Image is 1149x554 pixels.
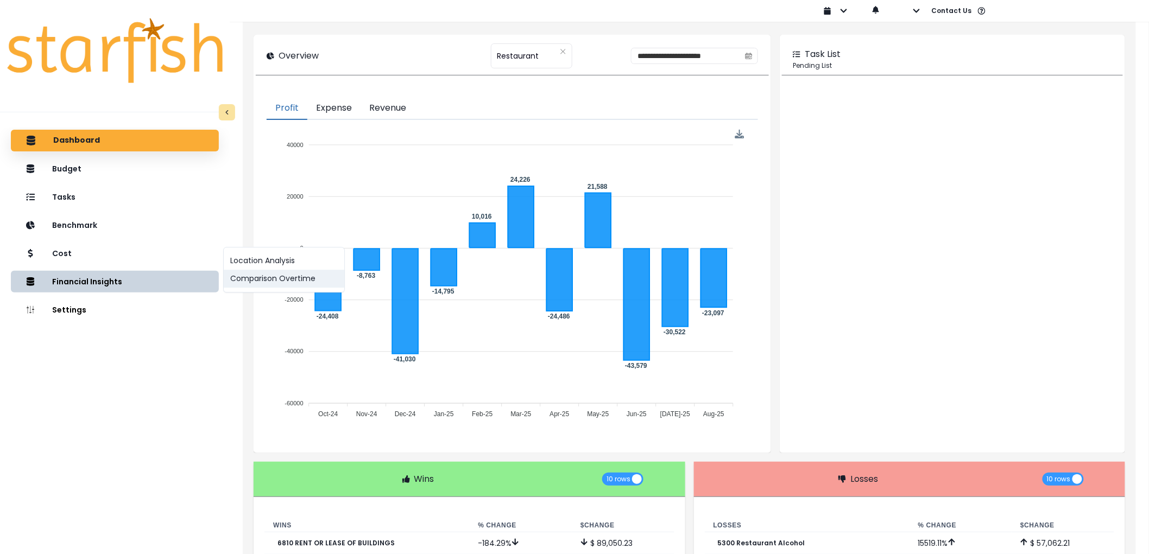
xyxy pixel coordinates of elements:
tspan: Aug-25 [703,410,724,418]
img: Download Profit [735,130,744,139]
tspan: 20000 [287,193,304,200]
tspan: Mar-25 [511,410,532,418]
p: Cost [52,249,72,258]
p: Budget [52,164,81,174]
th: $ Change [1012,519,1114,532]
button: Dashboard [11,130,219,151]
button: Cost [11,243,219,264]
tspan: Feb-25 [472,410,493,418]
tspan: May-25 [588,410,609,418]
tspan: 40000 [287,142,304,148]
th: % Change [910,519,1012,532]
button: Settings [11,299,219,321]
tspan: [DATE]-25 [660,410,690,418]
th: Losses [705,519,910,532]
button: Benchmark [11,214,219,236]
button: Revenue [361,97,415,120]
p: Dashboard [53,136,100,145]
button: Profit [267,97,307,120]
th: % Change [469,519,572,532]
p: 6810 RENT OR LEASE OF BUILDINGS [277,539,395,547]
button: Comparison Overtime [224,270,344,288]
p: Benchmark [52,221,97,230]
span: Restaurant [497,44,539,67]
tspan: Oct-24 [318,410,338,418]
button: Clear [560,46,566,57]
p: Wins [414,473,434,486]
button: Tasks [11,186,219,208]
p: Overview [279,49,319,62]
tspan: 0 [300,245,304,251]
th: Wins [264,519,469,532]
div: Menu [735,130,744,139]
button: Expense [307,97,361,120]
th: $ Change [572,519,674,532]
p: Task List [805,48,841,61]
td: -184.29 % [469,532,572,554]
tspan: -60000 [285,400,304,406]
tspan: Dec-24 [395,410,416,418]
td: $ 57,062.21 [1012,532,1114,554]
td: $ 89,050.23 [572,532,674,554]
tspan: Nov-24 [356,410,377,418]
span: 10 rows [1047,473,1071,486]
p: Pending List [793,61,1112,71]
tspan: -20000 [285,296,304,303]
p: 5300 Restaurant Alcohol [718,539,805,547]
button: Location Analysis [224,252,344,270]
tspan: Jan-25 [434,410,454,418]
svg: calendar [745,52,753,60]
tspan: Apr-25 [550,410,570,418]
button: Budget [11,158,219,180]
svg: close [560,48,566,55]
tspan: Jun-25 [627,410,647,418]
tspan: -40000 [285,348,304,355]
span: 10 rows [607,473,630,486]
td: 15519.11 % [910,532,1012,554]
p: Losses [850,473,878,486]
p: Tasks [52,193,75,202]
button: Financial Insights [11,271,219,292]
